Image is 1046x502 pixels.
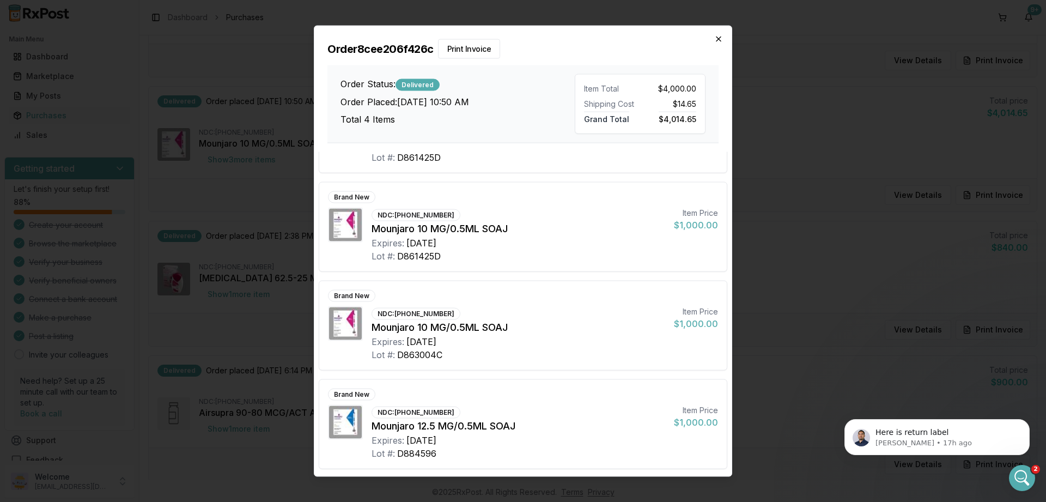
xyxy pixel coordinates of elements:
img: Mounjaro 10 MG/0.5ML SOAJ [329,208,362,241]
div: D863004C [397,348,442,361]
div: [DATE] [406,335,436,348]
span: $4,014.65 [659,111,696,123]
h2: Order 8cee206f426c [327,39,719,58]
div: Brand New [328,289,375,301]
div: Lot #: [372,446,395,459]
div: Expires: [372,433,404,446]
div: $1,000.00 [674,218,718,231]
div: D861425D [397,150,441,164]
h3: Order Status: [340,77,575,91]
iframe: Intercom live chat [1009,465,1035,491]
div: Brand New [328,191,375,203]
div: $14.65 [644,98,696,109]
div: Expires: [372,335,404,348]
div: Delivered [396,79,440,91]
span: Grand Total [584,111,629,123]
img: Mounjaro 12.5 MG/0.5ML SOAJ [329,406,362,438]
img: Mounjaro 10 MG/0.5ML SOAJ [329,307,362,340]
div: Mounjaro 12.5 MG/0.5ML SOAJ [372,418,665,433]
iframe: Intercom notifications message [828,396,1046,473]
div: Item Total [584,83,636,94]
div: Item Price [674,404,718,415]
div: Lot #: [372,150,395,164]
div: $1,000.00 [674,415,718,428]
h3: Order Placed: [DATE] 10:50 AM [340,95,575,108]
div: $1,000.00 [674,317,718,330]
div: NDC: [PHONE_NUMBER] [372,209,460,221]
div: D861425D [397,249,441,262]
div: Lot #: [372,249,395,262]
div: Item Price [674,207,718,218]
h3: Total 4 Items [340,113,575,126]
span: $4,000.00 [658,83,696,94]
div: Brand New [328,388,375,400]
span: 2 [1031,465,1040,474]
div: [DATE] [406,236,436,249]
div: Mounjaro 10 MG/0.5ML SOAJ [372,221,665,236]
div: NDC: [PHONE_NUMBER] [372,406,460,418]
div: Lot #: [372,348,395,361]
div: Item Price [674,306,718,317]
div: Shipping Cost [584,98,636,109]
div: NDC: [PHONE_NUMBER] [372,307,460,319]
div: Expires: [372,236,404,249]
div: Mounjaro 10 MG/0.5ML SOAJ [372,319,665,335]
button: Print Invoice [438,39,501,58]
div: [DATE] [406,433,436,446]
div: D884596 [397,446,436,459]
